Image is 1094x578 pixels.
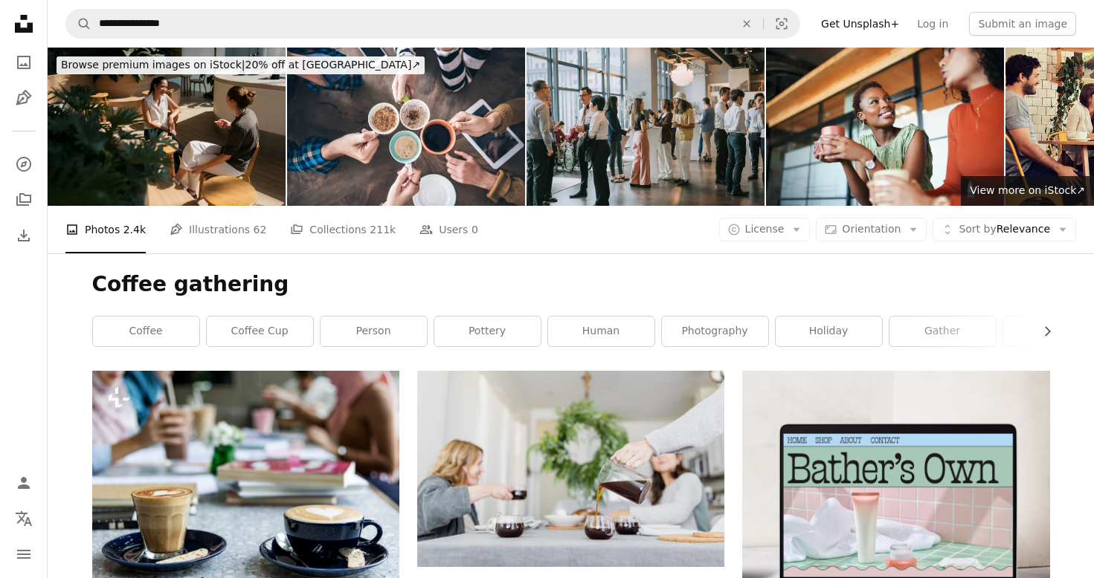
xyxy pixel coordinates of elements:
a: View more on iStock↗ [961,176,1094,206]
span: 0 [472,221,478,238]
span: 20% off at [GEOGRAPHIC_DATA] ↗ [61,59,420,71]
a: gather [889,316,996,346]
span: View more on iStock ↗ [970,184,1085,196]
button: scroll list to the right [1034,316,1050,346]
a: Download History [9,221,39,250]
span: Sort by [959,223,996,235]
button: Orientation [816,218,927,241]
span: Browse premium images on iStock | [61,59,245,71]
a: person [321,316,427,346]
button: Visual search [764,10,799,38]
button: Menu [9,539,39,569]
img: Two friends indulge in meaningful conversation at cafe [48,48,286,206]
a: person pouring liquid on drinking glass [417,462,724,475]
img: Engaging Conversation Over Coffee [766,48,1004,206]
a: Browse premium images on iStock|20% off at [GEOGRAPHIC_DATA]↗ [48,48,434,83]
img: person pouring liquid on drinking glass [417,371,724,567]
span: 62 [254,221,267,238]
a: Get Unsplash+ [812,12,908,36]
span: 211k [370,221,396,238]
button: Sort byRelevance [933,218,1076,241]
button: Search Unsplash [66,10,91,38]
a: coffee [93,316,199,346]
span: License [745,223,785,235]
a: pottery [434,316,541,346]
button: License [719,218,811,241]
a: Collections [9,185,39,215]
button: Clear [730,10,763,38]
a: Users 0 [419,206,478,253]
a: photography [662,316,768,346]
a: Explore [9,149,39,179]
a: Islamic friends discussing and reading books together [92,475,399,488]
span: Orientation [842,223,901,235]
span: Relevance [959,222,1050,237]
form: Find visuals sitewide [65,9,800,39]
a: Collections 211k [290,206,396,253]
a: Illustrations 62 [170,206,266,253]
a: Log in [908,12,957,36]
img: People drinking coffee high angle view [287,48,525,206]
a: Illustrations [9,83,39,113]
a: Log in / Sign up [9,468,39,498]
button: Submit an image [969,12,1076,36]
a: human [548,316,654,346]
button: Language [9,504,39,533]
img: Asian Multiethnic business people talk during a coffee break in Seminar Business conference [527,48,765,206]
a: holiday [776,316,882,346]
h1: Coffee gathering [92,271,1050,298]
a: coffee cup [207,316,313,346]
a: Photos [9,48,39,77]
